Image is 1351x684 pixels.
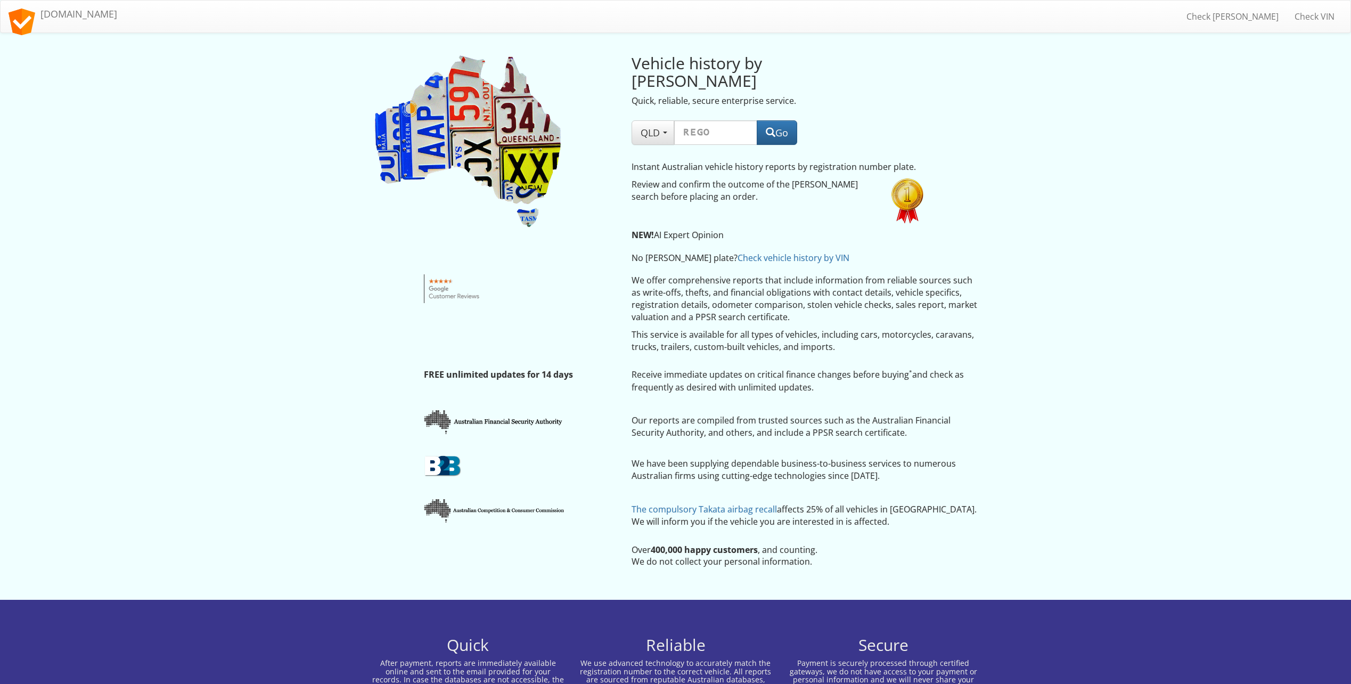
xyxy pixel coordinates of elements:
[632,329,979,353] p: This service is available for all types of vehicles, including cars, motorcycles, caravans, truck...
[632,229,927,241] p: AI Expert Opinion
[424,274,485,303] img: Google customer reviews
[632,274,979,323] p: We offer comprehensive reports that include information from reliable sources such as write-offs,...
[424,455,461,476] img: b2b.png
[632,161,927,173] p: Instant Australian vehicle history reports by registration number plate.
[674,120,757,145] input: Rego
[1287,3,1342,30] a: Check VIN
[632,503,979,528] p: affects 25% of all vehicles in [GEOGRAPHIC_DATA]. We will inform you if the vehicle you are inter...
[632,120,674,145] button: QLD
[891,178,923,224] img: 60xNx1st.png.pagespeed.ic.W35WbnTSpj.webp
[632,95,875,107] p: Quick, reliable, secure enterprise service.
[1178,3,1287,30] a: Check [PERSON_NAME]
[632,252,927,264] p: No [PERSON_NAME] plate?
[372,54,564,230] img: Rego Check
[632,229,654,241] strong: NEW!
[651,544,758,556] strong: 400,000 happy customers
[788,636,979,654] h2: Secure
[424,409,564,435] img: afsa.png
[757,120,797,145] button: Go
[632,458,979,482] p: We have been supplying dependable business-to-business services to numerous Australian firms usin...
[632,414,979,439] p: Our reports are compiled from trusted sources such as the Australian Financial Security Authority...
[641,126,665,139] span: QLD
[632,54,875,89] h2: Vehicle history by [PERSON_NAME]
[372,636,564,654] h2: Quick
[1,1,125,27] a: [DOMAIN_NAME]
[632,178,875,203] p: Review and confirm the outcome of the [PERSON_NAME] search before placing an order.
[632,503,777,515] a: The compulsory Takata airbag recall
[738,252,849,264] a: Check vehicle history by VIN
[580,636,772,654] h2: Reliable
[632,369,979,393] p: Receive immediate updates on critical finance changes before buying and check as frequently as de...
[632,544,979,568] p: Over , and counting. We do not collect your personal information.
[424,498,564,524] img: accc.png
[9,9,35,35] img: logo.svg
[424,369,573,380] strong: FREE unlimited updates for 14 days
